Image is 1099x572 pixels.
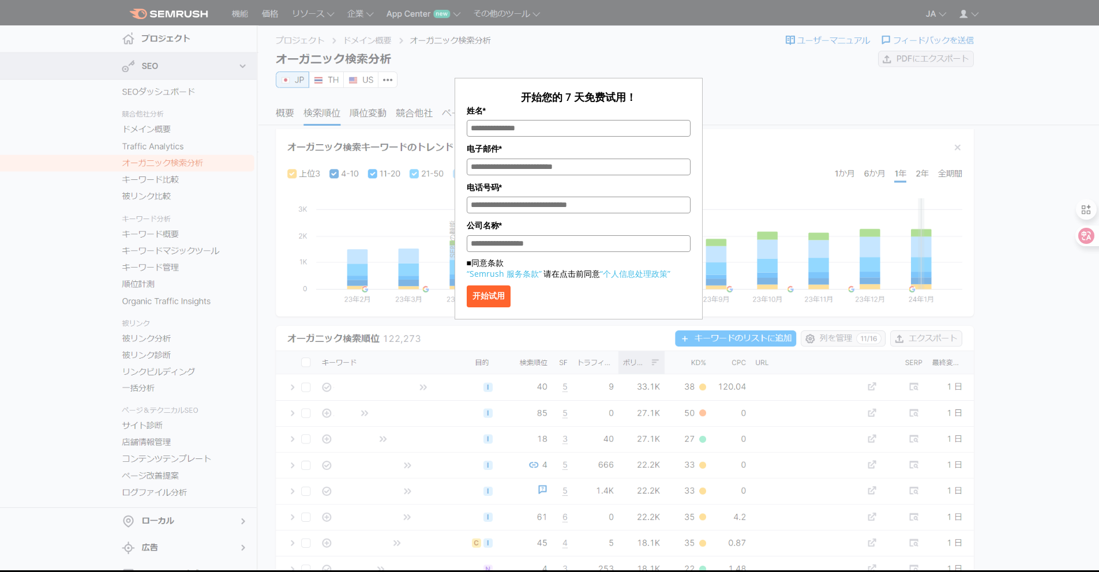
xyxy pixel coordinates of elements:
button: 开始试用 [467,285,511,307]
font: 请在点击前同意 [543,268,600,279]
font: 开始试用 [472,291,505,300]
font: 公司名称* [467,221,502,230]
a: “个人信息处理政策” [600,268,670,279]
font: 电话号码* [467,183,502,192]
font: ■同意条款 [467,257,504,268]
font: 开始您的 7 天免费试用！ [521,90,636,104]
font: 电子邮件* [467,144,502,153]
a: “Semrush 服务条款” [467,268,542,279]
